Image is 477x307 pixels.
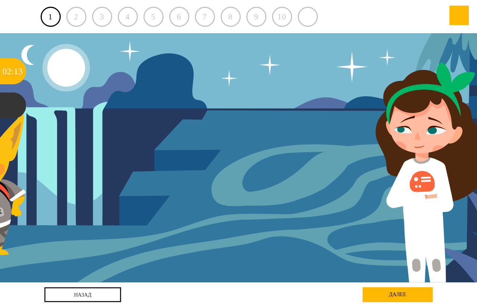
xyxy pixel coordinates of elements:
div: 8 [221,7,241,27]
div: 02 [2,58,11,84]
div: 7 [195,7,215,27]
div: 5 [143,7,164,27]
div: далее [363,287,433,302]
a: назад [44,287,121,302]
div: 6 [169,7,189,27]
div: 2 [66,7,86,27]
div: 10 [272,7,292,27]
div: : [11,58,14,84]
a: 1 [41,7,61,27]
div: 13 [14,58,23,84]
div: 9 [246,7,266,27]
div: 3 [92,7,112,27]
div: 4 [118,7,138,27]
